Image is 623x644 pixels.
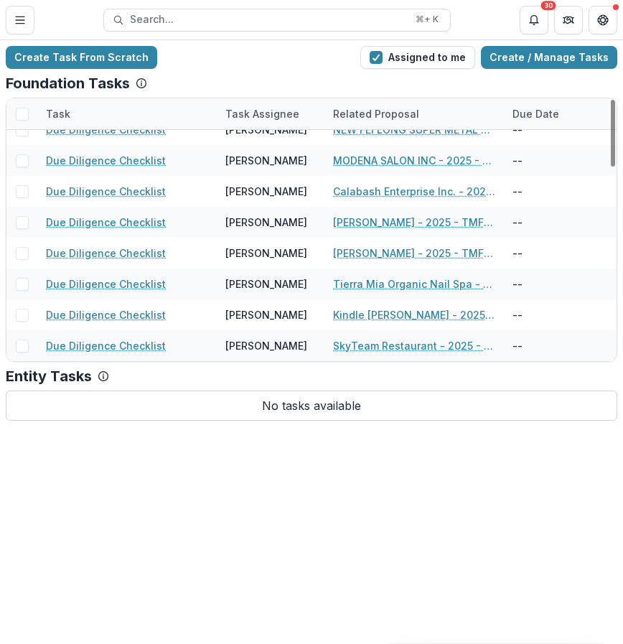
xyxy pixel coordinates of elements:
div: Task [37,98,217,129]
div: [PERSON_NAME] [225,307,307,322]
div: [PERSON_NAME] [225,276,307,291]
div: -- [504,207,612,238]
a: Due Diligence Checklist [46,215,166,230]
div: 30 [541,1,556,11]
div: [PERSON_NAME] [225,184,307,199]
a: Create / Manage Tasks [481,46,617,69]
div: -- [504,330,612,361]
a: SkyTeam Restaurant - 2025 - TMF 2025 Stabilization Grant Program [333,338,495,353]
div: -- [504,145,612,176]
button: Partners [554,6,583,34]
div: Task [37,106,79,121]
div: Due Date [504,98,612,129]
div: [PERSON_NAME] [225,246,307,261]
div: -- [504,299,612,330]
div: Task Assignee [217,98,324,129]
a: [PERSON_NAME] - 2025 - TMF 2025 Stabilization Grant Program [333,215,495,230]
p: Entity Tasks [6,368,92,385]
button: Get Help [589,6,617,34]
a: Due Diligence Checklist [46,153,166,168]
div: -- [504,269,612,299]
a: MODENA SALON INC - 2025 - TMF 2025 Stabilization Grant Program [333,153,495,168]
a: Due Diligence Checklist [46,184,166,199]
div: Related Proposal [324,106,428,121]
a: Create Task From Scratch [6,46,157,69]
div: ⌘ + K [413,11,441,27]
a: Due Diligence Checklist [46,276,166,291]
p: No tasks available [6,391,617,421]
button: Notifications [520,6,548,34]
a: Due Diligence Checklist [46,246,166,261]
div: -- [504,176,612,207]
a: [PERSON_NAME] - 2025 - TMF 2025 Stabilization Grant Program [333,246,495,261]
a: Calabash Enterprise Inc. - 2025 - TMF 2025 Stabilization Grant Program [333,184,495,199]
button: Search... [103,9,451,32]
div: [PERSON_NAME] [225,215,307,230]
p: Foundation Tasks [6,75,130,92]
button: Assigned to me [360,46,475,69]
a: Due Diligence Checklist [46,338,166,353]
div: Related Proposal [324,98,504,129]
span: Search... [130,14,407,26]
a: Kindle [PERSON_NAME] - 2025 - TMF 2025 Stabilization Grant Program [333,307,495,322]
div: [PERSON_NAME] [225,338,307,353]
div: [PERSON_NAME] [225,153,307,168]
a: Tierra Mia Organic Nail Spa - 2025 - TMF 2025 Stabilization Grant Program [333,276,495,291]
div: -- [504,238,612,269]
div: Task Assignee [217,106,308,121]
div: Due Date [504,106,568,121]
a: Due Diligence Checklist [46,307,166,322]
button: Toggle Menu [6,6,34,34]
